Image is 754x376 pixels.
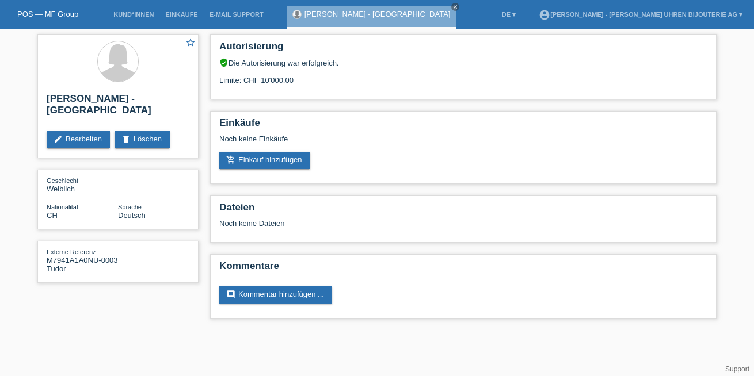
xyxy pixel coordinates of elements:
[47,211,58,220] span: Schweiz
[47,247,118,273] div: M7941A1A0NU-0003 Tudor
[219,219,571,228] div: Noch keine Dateien
[219,117,707,135] h2: Einkäufe
[219,41,707,58] h2: Autorisierung
[219,202,707,219] h2: Dateien
[159,11,203,18] a: Einkäufe
[533,11,748,18] a: account_circle[PERSON_NAME] - [PERSON_NAME] Uhren Bijouterie AG ▾
[226,155,235,164] i: add_shopping_cart
[118,211,146,220] span: Deutsch
[185,37,196,49] a: star_border
[496,11,521,18] a: DE ▾
[47,204,78,210] span: Nationalität
[118,204,142,210] span: Sprache
[219,286,332,304] a: commentKommentar hinzufügen ...
[219,260,707,278] h2: Kommentare
[185,37,196,48] i: star_border
[17,10,78,18] a: POS — MF Group
[47,131,110,148] a: editBearbeiten
[204,11,269,18] a: E-Mail Support
[304,10,451,18] a: [PERSON_NAME] - [GEOGRAPHIC_DATA]
[219,67,707,85] div: Limite: CHF 10'000.00
[121,135,131,144] i: delete
[219,135,707,152] div: Noch keine Einkäufe
[47,93,189,122] h2: [PERSON_NAME] - [GEOGRAPHIC_DATA]
[219,152,310,169] a: add_shopping_cartEinkauf hinzufügen
[451,3,459,11] a: close
[219,58,229,67] i: verified_user
[539,9,550,21] i: account_circle
[725,365,749,373] a: Support
[108,11,159,18] a: Kund*innen
[115,131,170,148] a: deleteLöschen
[47,177,78,184] span: Geschlecht
[54,135,63,144] i: edit
[47,176,118,193] div: Weiblich
[47,248,96,255] span: Externe Referenz
[219,58,707,67] div: Die Autorisierung war erfolgreich.
[452,4,458,10] i: close
[226,290,235,299] i: comment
